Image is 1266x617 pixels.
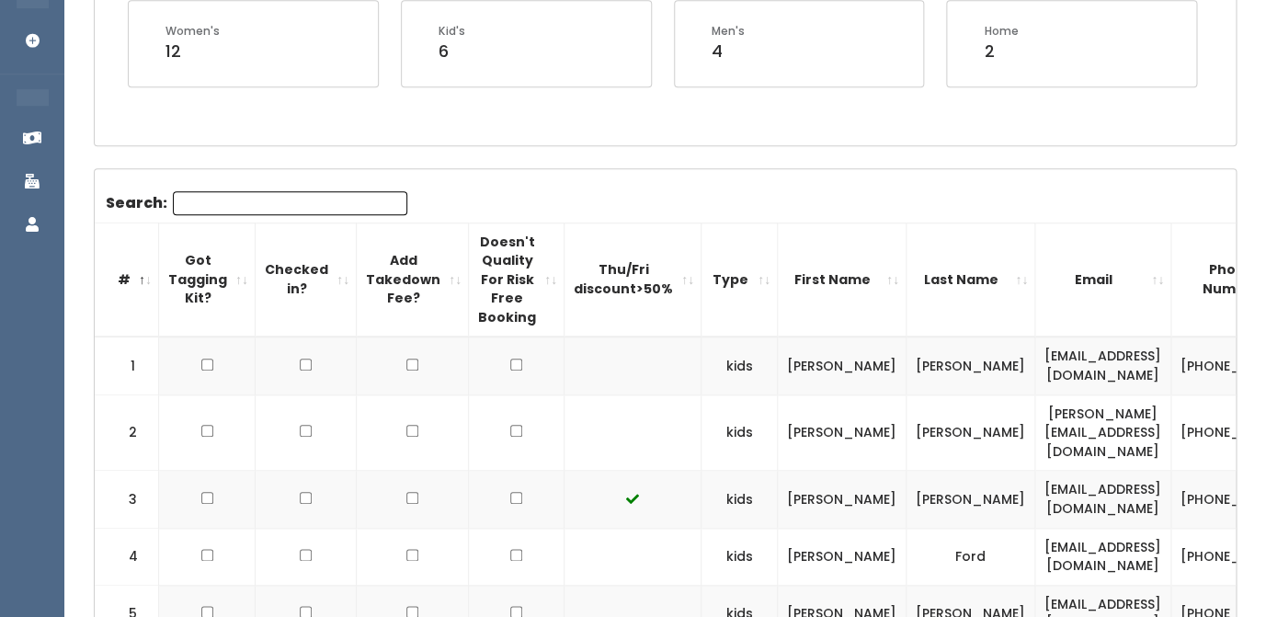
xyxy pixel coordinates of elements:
[439,40,465,63] div: 6
[701,471,778,528] td: kids
[778,223,907,337] th: First Name: activate to sort column ascending
[984,23,1018,40] div: Home
[712,23,745,40] div: Men's
[95,528,159,585] td: 4
[778,394,907,471] td: [PERSON_NAME]
[1035,471,1171,528] td: [EMAIL_ADDRESS][DOMAIN_NAME]
[173,191,407,215] input: Search:
[907,223,1035,337] th: Last Name: activate to sort column ascending
[95,394,159,471] td: 2
[778,528,907,585] td: [PERSON_NAME]
[1035,394,1171,471] td: [PERSON_NAME][EMAIL_ADDRESS][DOMAIN_NAME]
[907,394,1035,471] td: [PERSON_NAME]
[712,40,745,63] div: 4
[984,40,1018,63] div: 2
[95,471,159,528] td: 3
[1035,528,1171,585] td: [EMAIL_ADDRESS][DOMAIN_NAME]
[1035,337,1171,394] td: [EMAIL_ADDRESS][DOMAIN_NAME]
[565,223,701,337] th: Thu/Fri discount&gt;50%: activate to sort column ascending
[1035,223,1171,337] th: Email: activate to sort column ascending
[469,223,565,337] th: Doesn't Quality For Risk Free Booking : activate to sort column ascending
[778,471,907,528] td: [PERSON_NAME]
[106,191,407,215] label: Search:
[256,223,357,337] th: Checked in?: activate to sort column ascending
[701,223,778,337] th: Type: activate to sort column ascending
[159,223,256,337] th: Got Tagging Kit?: activate to sort column ascending
[701,394,778,471] td: kids
[907,337,1035,394] td: [PERSON_NAME]
[165,23,220,40] div: Women's
[95,223,159,337] th: #: activate to sort column descending
[165,40,220,63] div: 12
[95,337,159,394] td: 1
[701,528,778,585] td: kids
[357,223,469,337] th: Add Takedown Fee?: activate to sort column ascending
[701,337,778,394] td: kids
[907,528,1035,585] td: Ford
[439,23,465,40] div: Kid's
[778,337,907,394] td: [PERSON_NAME]
[907,471,1035,528] td: [PERSON_NAME]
